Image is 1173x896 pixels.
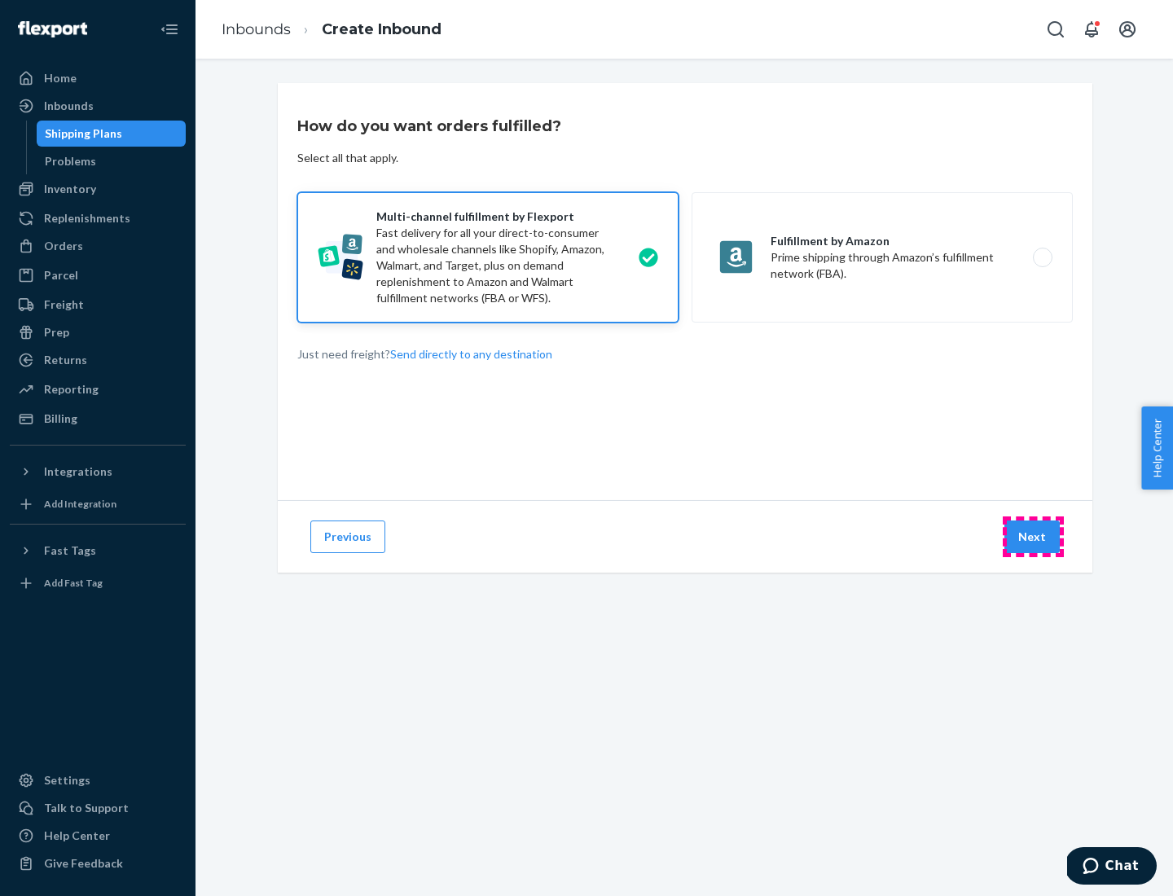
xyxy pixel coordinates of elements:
a: Reporting [10,376,186,402]
div: Talk to Support [44,800,129,816]
div: Fast Tags [44,542,96,559]
img: Flexport logo [18,21,87,37]
a: Inbounds [222,20,291,38]
a: Parcel [10,262,186,288]
div: Help Center [44,828,110,844]
div: Home [44,70,77,86]
div: Reporting [44,381,99,397]
iframe: Opens a widget where you can chat to one of our agents [1067,847,1157,888]
div: Prep [44,324,69,340]
button: Next [1004,520,1060,553]
div: Returns [44,352,87,368]
div: Inventory [44,181,96,197]
ol: breadcrumbs [209,6,455,54]
div: Replenishments [44,210,130,226]
h3: How do you want orders fulfilled? [297,116,561,137]
div: Inbounds [44,98,94,114]
a: Problems [37,148,187,174]
div: Settings [44,772,90,788]
a: Home [10,65,186,91]
button: Give Feedback [10,850,186,876]
a: Replenishments [10,205,186,231]
a: Add Integration [10,491,186,517]
button: Talk to Support [10,795,186,821]
div: Parcel [44,267,78,283]
button: Previous [310,520,385,553]
a: Add Fast Tag [10,570,186,596]
a: Shipping Plans [37,121,187,147]
button: Fast Tags [10,538,186,564]
a: Billing [10,406,186,432]
div: Orders [44,238,83,254]
div: Add Fast Tag [44,576,103,590]
a: Orders [10,233,186,259]
button: Close Navigation [153,13,186,46]
a: Help Center [10,823,186,849]
button: Integrations [10,459,186,485]
button: Send directly to any destination [390,346,552,362]
a: Freight [10,292,186,318]
a: Returns [10,347,186,373]
div: Add Integration [44,497,116,511]
div: Freight [44,296,84,313]
div: Problems [45,153,96,169]
div: Billing [44,411,77,427]
a: Inbounds [10,93,186,119]
button: Help Center [1141,406,1173,490]
div: Shipping Plans [45,125,122,142]
button: Open account menu [1111,13,1144,46]
button: Open Search Box [1039,13,1072,46]
a: Create Inbound [322,20,442,38]
p: Just need freight? [297,346,552,362]
a: Prep [10,319,186,345]
div: Integrations [44,463,112,480]
div: Give Feedback [44,855,123,872]
div: Select all that apply. [297,150,398,166]
button: Open notifications [1075,13,1108,46]
a: Settings [10,767,186,793]
a: Inventory [10,176,186,202]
